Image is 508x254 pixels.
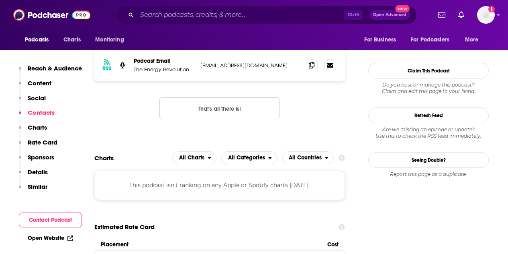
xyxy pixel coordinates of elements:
span: Logged in as BrunswickDigital [477,6,495,24]
button: open menu [459,32,489,47]
p: Content [28,79,51,87]
input: Search podcasts, credits, & more... [137,8,344,21]
span: Monitoring [95,34,124,45]
button: Rate Card [19,138,57,153]
span: Cost [327,241,339,248]
p: Podcast Email [134,58,194,64]
button: Contact Podcast [19,213,82,227]
div: Are we missing an episode or update? Use this to check the RSS feed immediately. [368,126,489,139]
button: Social [19,94,46,109]
img: Podchaser - Follow, Share and Rate Podcasts [13,7,90,23]
span: All Countries [289,155,322,161]
p: Contacts [28,109,55,116]
button: Similar [19,183,47,198]
div: This podcast isn't ranking on any Apple or Spotify charts [DATE]. [94,171,345,200]
p: Similar [28,183,47,190]
a: Seeing Double? [368,152,489,168]
p: Rate Card [28,138,57,146]
p: Details [28,168,48,176]
span: Ctrl K [344,10,363,20]
h2: Charts [94,154,114,162]
button: open menu [19,32,59,47]
button: Sponsors [19,153,54,168]
div: Claim and edit this page to your liking. [368,82,489,95]
a: Charts [58,32,86,47]
span: All Charts [179,155,204,161]
span: New [395,5,410,12]
button: Details [19,168,48,183]
img: User Profile [477,6,495,24]
button: open menu [90,32,134,47]
span: Estimated Rate Card [94,219,155,235]
span: For Business [364,34,396,45]
p: Reach & Audience [28,64,82,72]
h2: Platforms [172,151,216,164]
p: Social [28,94,46,102]
h3: RSS [102,65,111,72]
p: Charts [28,124,47,131]
span: Charts [63,34,81,45]
button: open menu [406,32,461,47]
span: All Categories [228,155,265,161]
button: open menu [282,151,334,164]
span: Do you host or manage this podcast? [368,82,489,88]
button: Contacts [19,109,55,124]
h2: Countries [282,151,334,164]
a: Open Website [28,235,73,242]
button: Show profile menu [477,6,495,24]
span: For Podcasters [411,34,449,45]
button: Content [19,79,51,94]
a: Show notifications dropdown [435,8,449,22]
button: Reach & Audience [19,64,82,79]
button: Nothing here. [159,97,280,119]
button: open menu [172,151,216,164]
button: open menu [359,32,406,47]
span: Open Advanced [373,13,406,17]
a: Show notifications dropdown [455,8,467,22]
button: Charts [19,124,47,138]
p: Sponsors [28,153,54,161]
button: open menu [221,151,277,164]
p: The Energy Revolution [134,66,194,73]
span: Podcasts [25,34,49,45]
svg: Add a profile image [488,6,495,12]
h2: Categories [221,151,277,164]
button: Open AdvancedNew [369,10,410,20]
div: Search podcasts, credits, & more... [115,6,417,24]
span: More [465,34,479,45]
button: Claim This Podcast [368,63,489,78]
div: Report this page as a duplicate. [368,171,489,178]
p: [EMAIL_ADDRESS][DOMAIN_NAME] [200,62,299,69]
button: Refresh Feed [368,107,489,123]
span: Placement [101,241,320,248]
